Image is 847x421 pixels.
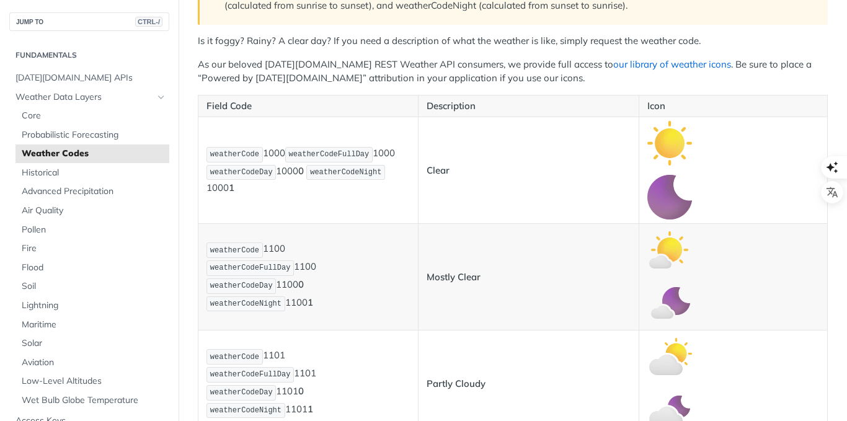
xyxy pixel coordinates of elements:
[22,337,166,350] span: Solar
[298,385,304,397] strong: 0
[16,353,169,372] a: Aviation
[22,129,166,141] span: Probabilistic Forecasting
[210,388,273,397] span: weatherCodeDay
[647,404,692,415] span: Expand image
[22,262,166,274] span: Flood
[308,403,313,415] strong: 1
[9,50,169,61] h2: Fundamentals
[210,370,291,379] span: weatherCodeFullDay
[16,182,169,201] a: Advanced Precipitation
[647,297,692,309] span: Expand image
[210,168,273,177] span: weatherCodeDay
[647,281,692,326] img: mostly_clear_night
[210,353,259,361] span: weatherCode
[22,148,166,160] span: Weather Codes
[210,281,273,290] span: weatherCodeDay
[647,190,692,202] span: Expand image
[22,319,166,331] span: Maritime
[16,164,169,182] a: Historical
[427,378,486,389] strong: Partly Cloudy
[9,12,169,31] button: JUMP TOCTRL-/
[16,221,169,239] a: Pollen
[22,185,166,198] span: Advanced Precipitation
[16,107,169,125] a: Core
[298,278,304,290] strong: 0
[647,334,692,379] img: partly_cloudy_day
[308,296,313,308] strong: 1
[135,17,162,27] span: CTRL-/
[427,164,450,176] strong: Clear
[210,406,282,415] span: weatherCodeNight
[16,391,169,410] a: Wet Bulb Globe Temperature
[22,205,166,217] span: Air Quality
[16,126,169,144] a: Probabilistic Forecasting
[647,228,692,272] img: mostly_clear_day
[206,146,410,195] p: 1000 1000 1000 1000
[289,150,370,159] span: weatherCodeFullDay
[229,182,234,193] strong: 1
[206,99,410,113] p: Field Code
[613,58,731,70] a: our library of weather icons
[298,165,304,177] strong: 0
[16,296,169,315] a: Lightning
[156,92,166,102] button: Hide subpages for Weather Data Layers
[22,357,166,369] span: Aviation
[16,334,169,353] a: Solar
[16,372,169,391] a: Low-Level Altitudes
[427,99,630,113] p: Description
[22,224,166,236] span: Pollen
[16,144,169,163] a: Weather Codes
[647,99,820,113] p: Icon
[210,299,282,308] span: weatherCodeNight
[22,242,166,255] span: Fire
[16,259,169,277] a: Flood
[16,239,169,258] a: Fire
[198,34,828,48] p: Is it foggy? Rainy? A clear day? If you need a description of what the weather is like, simply re...
[206,348,410,419] p: 1101 1101 1101 1101
[210,264,291,272] span: weatherCodeFullDay
[647,243,692,255] span: Expand image
[16,91,153,104] span: Weather Data Layers
[206,241,410,312] p: 1100 1100 1100 1100
[210,150,259,159] span: weatherCode
[16,202,169,220] a: Air Quality
[310,168,381,177] span: weatherCodeNight
[647,136,692,148] span: Expand image
[427,271,481,283] strong: Mostly Clear
[198,58,828,86] p: As our beloved [DATE][DOMAIN_NAME] REST Weather API consumers, we provide full access to . Be sur...
[9,69,169,87] a: [DATE][DOMAIN_NAME] APIs
[9,88,169,107] a: Weather Data LayersHide subpages for Weather Data Layers
[22,299,166,312] span: Lightning
[22,375,166,388] span: Low-Level Altitudes
[22,280,166,293] span: Soil
[647,350,692,361] span: Expand image
[22,167,166,179] span: Historical
[16,72,166,84] span: [DATE][DOMAIN_NAME] APIs
[22,110,166,122] span: Core
[647,175,692,219] img: clear_night
[210,246,259,255] span: weatherCode
[22,394,166,407] span: Wet Bulb Globe Temperature
[16,316,169,334] a: Maritime
[647,121,692,166] img: clear_day
[16,277,169,296] a: Soil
